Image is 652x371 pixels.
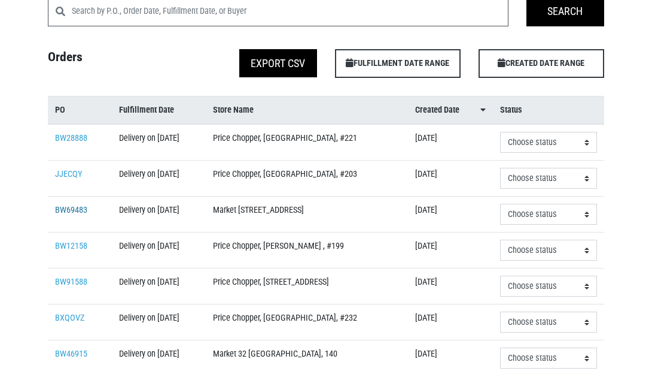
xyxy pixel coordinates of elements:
[408,197,493,233] td: [DATE]
[112,269,206,304] td: Delivery on [DATE]
[112,304,206,340] td: Delivery on [DATE]
[112,233,206,269] td: Delivery on [DATE]
[55,169,83,179] a: JJECQY
[500,104,522,117] span: Status
[112,197,206,233] td: Delivery on [DATE]
[479,49,604,78] span: CREATED DATE RANGE
[112,161,206,197] td: Delivery on [DATE]
[408,233,493,269] td: [DATE]
[119,104,199,117] a: Fulfillment Date
[55,277,87,287] a: BW91588
[408,161,493,197] td: [DATE]
[119,104,174,117] span: Fulfillment Date
[206,161,407,197] td: Price Chopper, [GEOGRAPHIC_DATA], #203
[206,304,407,340] td: Price Chopper, [GEOGRAPHIC_DATA], #232
[206,124,407,161] td: Price Chopper, [GEOGRAPHIC_DATA], #221
[408,304,493,340] td: [DATE]
[55,104,65,117] span: PO
[39,49,182,73] h4: Orders
[213,104,254,117] span: Store Name
[415,104,459,117] span: Created Date
[206,233,407,269] td: Price Chopper, [PERSON_NAME] , #199
[55,133,87,143] a: BW28888
[206,197,407,233] td: Market [STREET_ADDRESS]
[112,124,206,161] td: Delivery on [DATE]
[55,313,85,323] a: BXQOVZ
[55,349,87,359] a: BW46915
[239,49,317,77] button: Export CSV
[55,104,105,117] a: PO
[415,104,486,117] a: Created Date
[55,241,87,251] a: BW12158
[55,205,87,215] a: BW69483
[206,269,407,304] td: Price Chopper, [STREET_ADDRESS]
[335,49,461,78] span: FULFILLMENT DATE RANGE
[500,104,597,117] a: Status
[213,104,400,117] a: Store Name
[408,269,493,304] td: [DATE]
[408,124,493,161] td: [DATE]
